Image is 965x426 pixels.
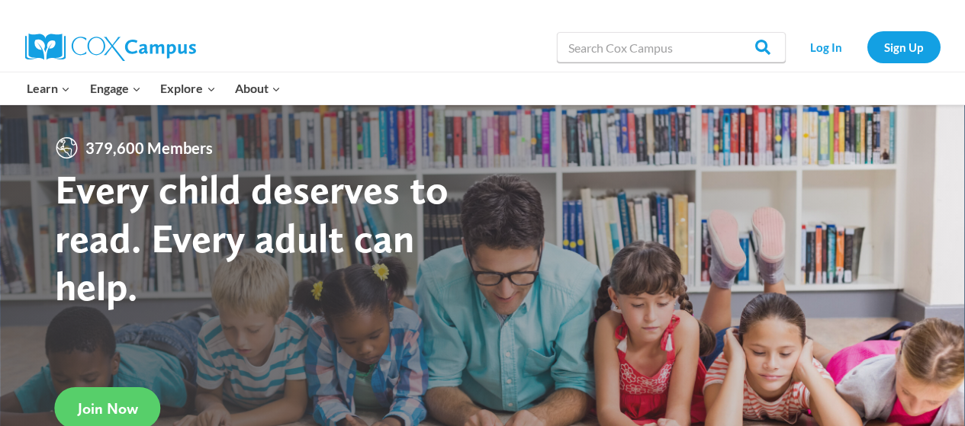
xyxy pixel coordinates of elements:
nav: Secondary Navigation [793,31,941,62]
a: Log In [793,31,860,62]
span: Learn [27,78,70,98]
a: Sign Up [867,31,941,62]
input: Search Cox Campus [557,32,786,62]
nav: Primary Navigation [18,72,291,104]
span: Explore [160,78,215,98]
img: Cox Campus [25,34,196,61]
span: Join Now [78,399,138,418]
span: About [235,78,281,98]
span: 379,600 Members [79,136,219,160]
span: Engage [90,78,141,98]
strong: Every child deserves to read. Every adult can help. [55,165,449,310]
